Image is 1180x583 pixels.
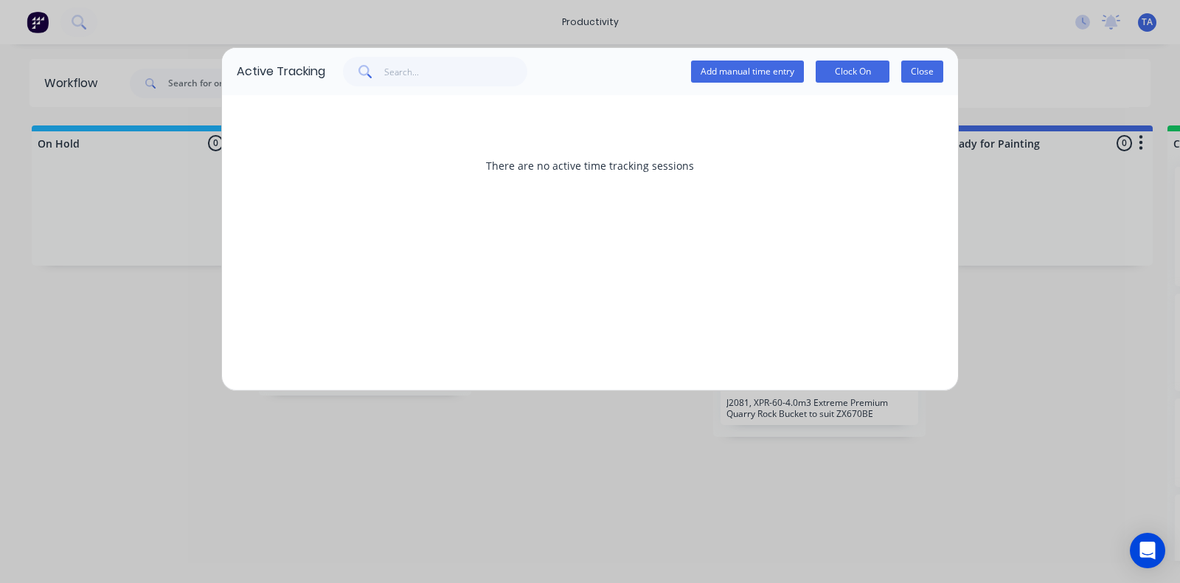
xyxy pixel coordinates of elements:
[237,63,325,80] div: Active Tracking
[1130,533,1165,568] div: Open Intercom Messenger
[384,57,528,86] input: Search...
[901,61,943,83] button: Close
[691,61,804,83] button: Add manual time entry
[237,110,943,221] div: There are no active time tracking sessions
[816,61,889,83] button: Clock On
